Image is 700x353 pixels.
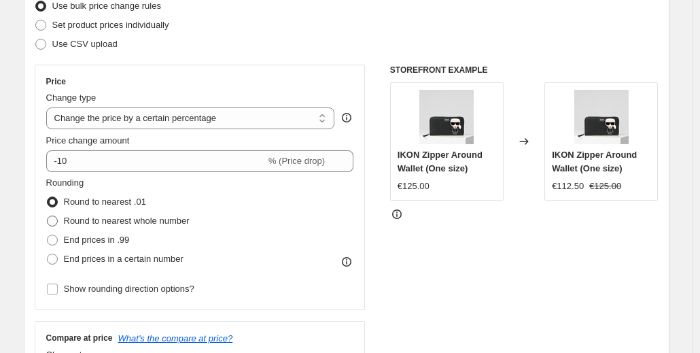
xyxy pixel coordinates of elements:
[52,39,118,49] span: Use CSV upload
[64,284,194,294] span: Show rounding direction options?
[52,1,161,11] span: Use bulk price change rules
[52,20,169,30] span: Set product prices individually
[64,235,130,245] span: End prices in .99
[574,90,629,144] img: 205W3213999_1_80x.jpg
[118,333,233,343] button: What's the compare at price?
[552,150,637,173] span: IKON Zipper Around Wallet (One size)
[64,254,183,264] span: End prices in a certain number
[46,333,113,343] h3: Compare at price
[64,216,190,226] span: Round to nearest whole number
[46,178,84,188] span: Rounding
[64,197,146,207] span: Round to nearest .01
[268,156,325,166] span: % (Price drop)
[398,180,430,193] div: €125.00
[46,76,66,87] h3: Price
[552,180,584,193] div: €112.50
[46,150,266,172] input: -15
[419,90,474,144] img: 205W3213999_1_80x.jpg
[46,93,97,103] span: Change type
[398,150,483,173] span: IKON Zipper Around Wallet (One size)
[390,65,659,75] h6: STOREFRONT EXAMPLE
[340,111,353,124] div: help
[589,180,621,193] strike: €125.00
[46,135,130,146] span: Price change amount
